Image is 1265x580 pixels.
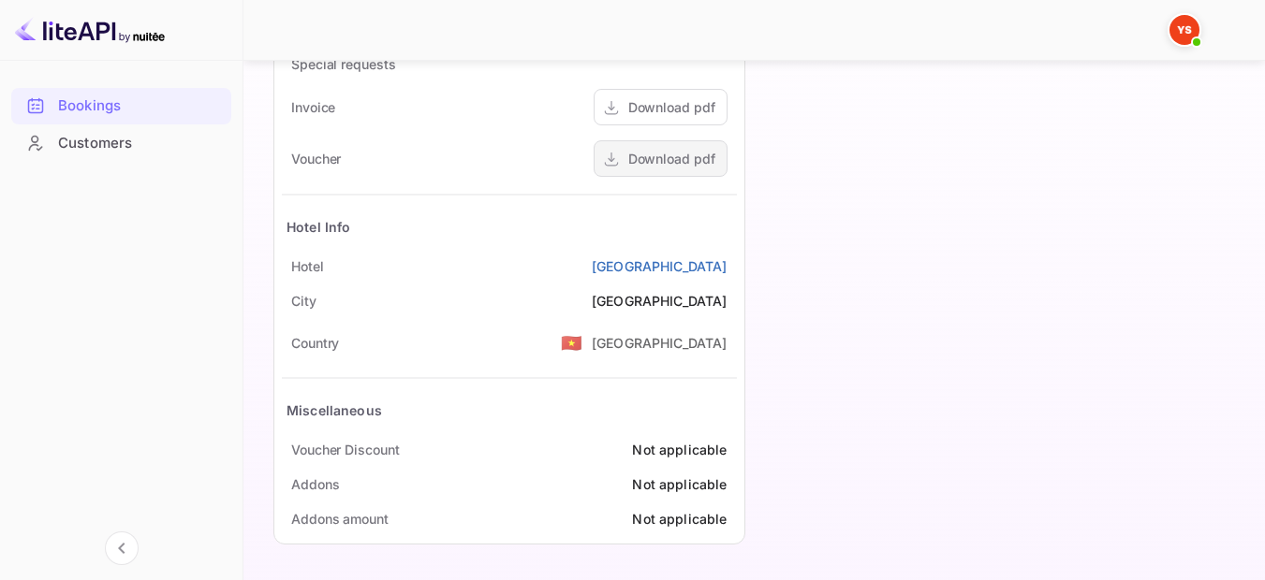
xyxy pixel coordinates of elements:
div: Addons [291,474,339,494]
div: Bookings [11,88,231,124]
div: Download pdf [628,97,715,117]
div: Hotel Info [287,217,351,237]
div: Special requests [291,54,395,74]
div: Invoice [291,97,335,117]
button: Collapse navigation [105,531,139,565]
div: City [291,291,316,311]
a: Customers [11,125,231,160]
div: Customers [11,125,231,162]
a: [GEOGRAPHIC_DATA] [592,256,728,276]
div: [GEOGRAPHIC_DATA] [592,333,728,353]
div: Customers [58,133,222,154]
span: United States [561,326,582,359]
div: Voucher Discount [291,440,399,459]
div: Bookings [58,95,222,117]
a: Bookings [11,88,231,123]
div: Download pdf [628,149,715,168]
div: Hotel [291,256,324,276]
img: LiteAPI logo [15,15,165,45]
div: Voucher [291,149,341,168]
div: Not applicable [632,509,727,529]
div: Country [291,333,339,353]
img: Yandex Support [1169,15,1199,45]
div: Addons amount [291,509,389,529]
div: Not applicable [632,474,727,494]
div: Not applicable [632,440,727,459]
div: Miscellaneous [287,400,382,420]
div: [GEOGRAPHIC_DATA] [592,291,728,311]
